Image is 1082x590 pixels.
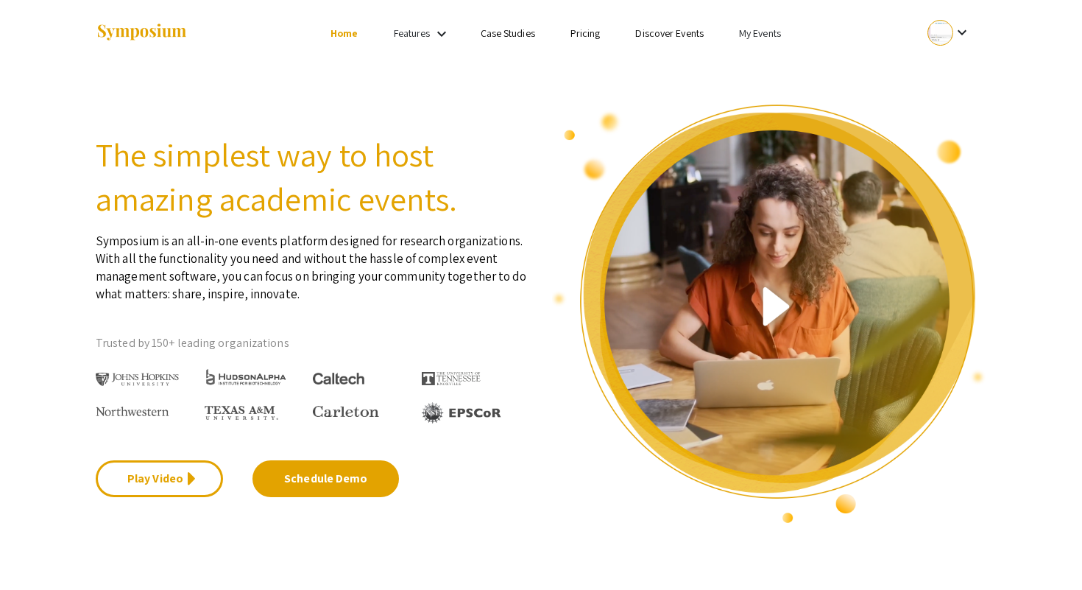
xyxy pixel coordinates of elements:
mat-icon: Expand Features list [433,25,450,43]
h2: The simplest way to host amazing academic events. [96,133,530,221]
p: Trusted by 150+ leading organizations [96,332,530,354]
a: Case Studies [481,27,535,40]
img: EPSCOR [422,402,503,424]
a: Home [330,27,358,40]
img: Carleton [313,406,379,418]
p: Symposium is an all-in-one events platform designed for research organizations. With all the func... [96,221,530,303]
a: Play Video [96,460,223,497]
img: Texas A&M University [205,406,278,421]
img: The University of Tennessee [422,372,481,385]
img: HudsonAlpha [205,368,288,385]
img: video overview of Symposium [552,103,986,524]
a: Features [394,27,431,40]
img: Caltech [313,373,364,385]
img: Johns Hopkins University [96,373,179,387]
mat-icon: Expand account dropdown [953,24,971,41]
a: Pricing [570,27,601,40]
button: Expand account dropdown [912,16,986,49]
img: Northwestern [96,407,169,415]
a: Discover Events [635,27,704,40]
a: Schedule Demo [252,460,399,497]
img: Symposium by ForagerOne [96,23,188,43]
a: My Events [739,27,781,40]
